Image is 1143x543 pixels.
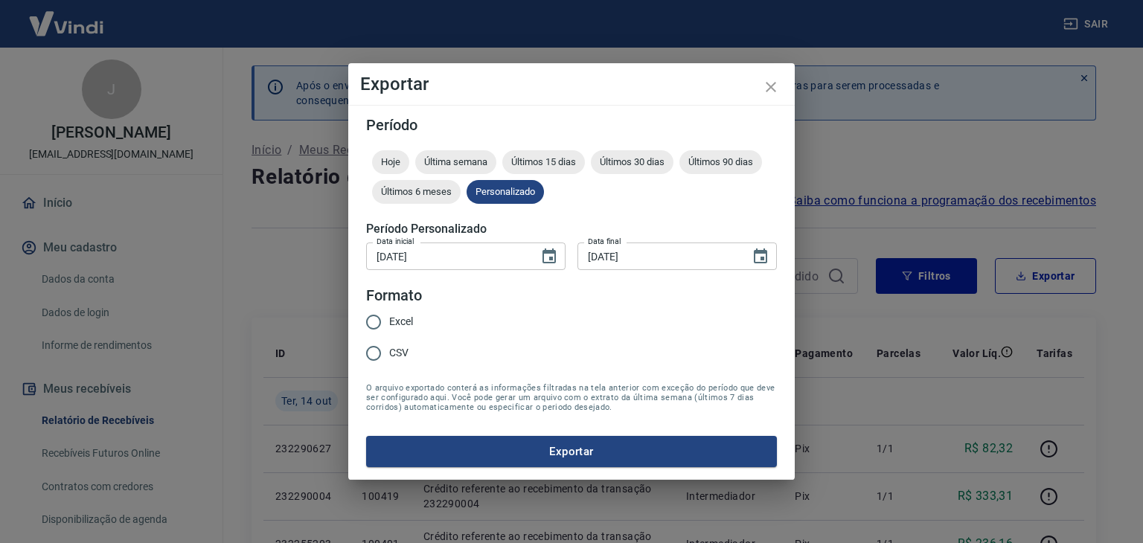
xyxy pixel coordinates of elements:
[679,150,762,174] div: Últimos 90 dias
[753,69,789,105] button: close
[591,156,673,167] span: Últimos 30 dias
[377,236,414,247] label: Data inicial
[467,180,544,204] div: Personalizado
[372,180,461,204] div: Últimos 6 meses
[415,156,496,167] span: Última semana
[591,150,673,174] div: Últimos 30 dias
[366,436,777,467] button: Exportar
[502,150,585,174] div: Últimos 15 dias
[360,75,783,93] h4: Exportar
[679,156,762,167] span: Últimos 90 dias
[372,186,461,197] span: Últimos 6 meses
[588,236,621,247] label: Data final
[502,156,585,167] span: Últimos 15 dias
[366,383,777,412] span: O arquivo exportado conterá as informações filtradas na tela anterior com exceção do período que ...
[534,242,564,271] button: Choose date, selected date is 14 de out de 2025
[372,150,409,174] div: Hoje
[389,345,409,361] span: CSV
[389,314,413,330] span: Excel
[415,150,496,174] div: Última semana
[366,222,777,237] h5: Período Personalizado
[366,242,528,270] input: DD/MM/YYYY
[366,285,422,306] legend: Formato
[366,118,777,132] h5: Período
[372,156,409,167] span: Hoje
[467,186,544,197] span: Personalizado
[577,242,740,270] input: DD/MM/YYYY
[746,242,775,271] button: Choose date, selected date is 14 de out de 2025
